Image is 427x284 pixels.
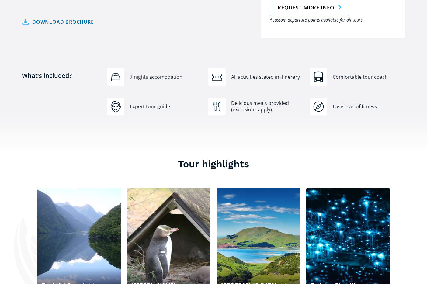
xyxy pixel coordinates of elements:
em: *Custom departure points available for all tours [270,17,363,23]
div: Delicious meals provided (exclusions apply) [231,100,304,113]
div: Comfortable tour coach [333,74,405,81]
a: Download brochure [22,18,94,26]
h3: Tour highlights [22,158,405,170]
div: All activities stated in itinerary [231,74,304,81]
div: Easy level of fitness [333,103,405,110]
div: Expert tour guide [130,103,202,110]
div: 7 nights accomodation [130,74,202,81]
h4: What’s included? [22,71,101,103]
